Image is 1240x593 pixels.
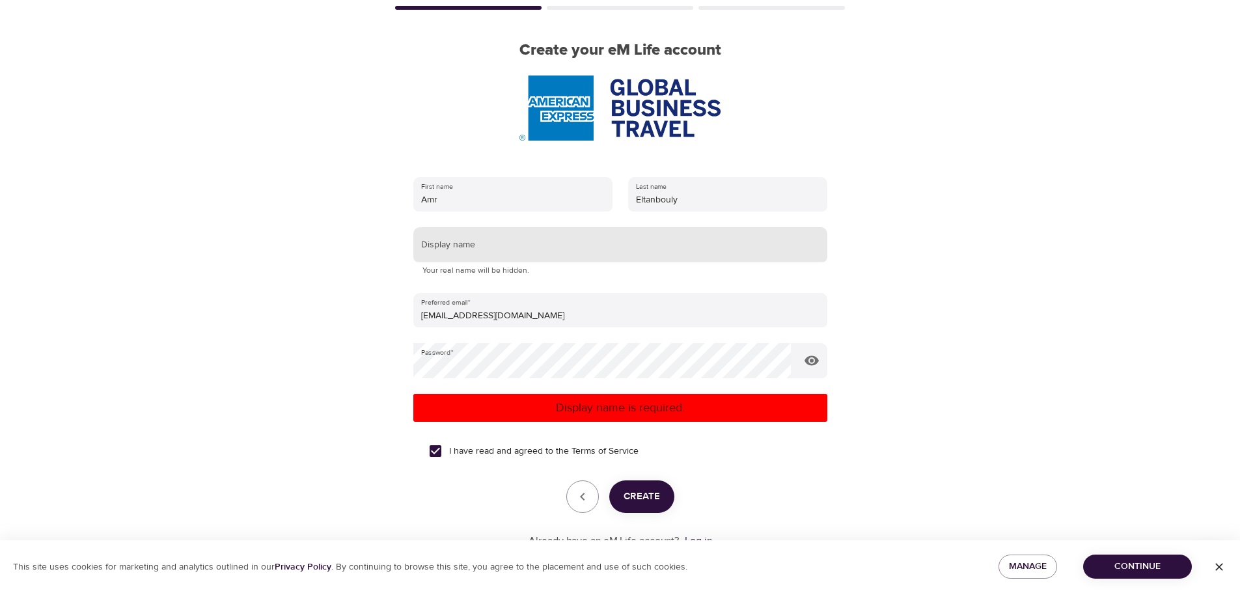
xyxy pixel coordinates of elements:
p: Display name is required. [419,399,822,417]
a: Log in [685,534,712,547]
a: Terms of Service [572,445,639,458]
img: AmEx%20GBT%20logo.png [519,76,720,141]
p: Your real name will be hidden. [422,264,818,277]
button: Create [609,480,674,513]
button: Manage [999,555,1057,579]
h2: Create your eM Life account [393,41,848,60]
span: Manage [1009,559,1047,575]
a: Privacy Policy [275,561,331,573]
button: Continue [1083,555,1192,579]
span: Create [624,488,660,505]
span: Continue [1094,559,1181,575]
p: Already have an eM Life account? [529,534,680,549]
span: I have read and agreed to the [449,445,639,458]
